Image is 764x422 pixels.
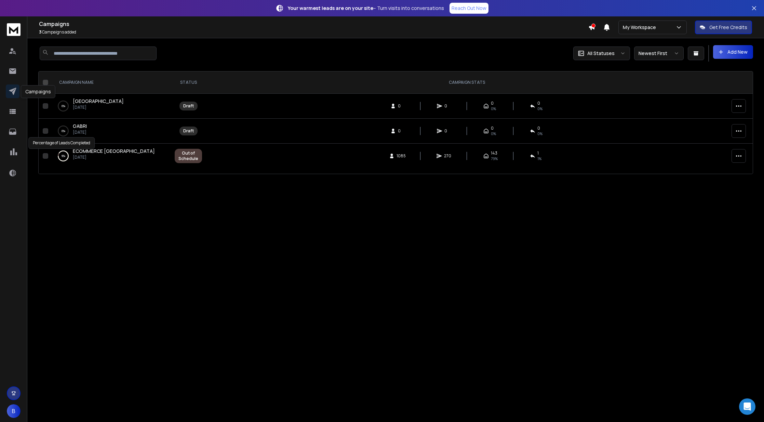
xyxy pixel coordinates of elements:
span: 143 [491,150,497,156]
span: 1 % [537,156,541,161]
button: Add New [713,45,753,59]
p: – Turn visits into conversations [288,5,444,12]
span: 0 [398,128,405,134]
p: Campaigns added [39,29,588,35]
button: B [7,404,21,418]
a: Reach Out Now [450,3,488,14]
span: 79 % [491,156,498,161]
td: 0%[GEOGRAPHIC_DATA][DATE] [51,94,171,119]
p: My Workspace [623,24,659,31]
span: 0% [537,131,542,136]
p: [DATE] [73,130,87,135]
span: [GEOGRAPHIC_DATA] [73,98,124,104]
button: Newest First [634,47,684,60]
th: STATUS [171,71,206,94]
div: Draft [183,128,194,134]
h1: Campaigns [39,20,588,28]
div: Open Intercom Messenger [739,398,755,415]
span: 270 [444,153,451,159]
td: 9%ECOMMERCE [GEOGRAPHIC_DATA][DATE] [51,144,171,169]
span: 3 [39,29,41,35]
a: [GEOGRAPHIC_DATA] [73,98,124,105]
div: Draft [183,103,194,109]
p: Reach Out Now [452,5,486,12]
span: 1 [537,150,539,156]
button: Get Free Credits [695,21,752,34]
span: 0 [444,103,451,109]
span: 0 [491,101,494,106]
p: All Statuses [587,50,615,57]
span: 0 [491,126,494,131]
span: 0% [491,131,496,136]
th: CAMPAIGN NAME [51,71,171,94]
span: 0 [537,126,540,131]
p: 0 % [62,128,65,134]
td: 0%GABRI[DATE] [51,119,171,144]
p: 9 % [62,153,65,159]
p: 0 % [62,103,65,109]
p: [DATE] [73,105,124,110]
a: GABRI [73,123,87,130]
a: ECOMMERCE [GEOGRAPHIC_DATA] [73,148,155,155]
span: 0 [537,101,540,106]
span: 0 [398,103,405,109]
p: [DATE] [73,155,155,160]
span: 0% [537,106,542,111]
span: 0% [491,106,496,111]
div: Percentage of Leads Completed [28,137,95,149]
span: 0 [444,128,451,134]
p: Get Free Credits [709,24,747,31]
strong: Your warmest leads are on your site [288,5,373,11]
img: logo [7,23,21,36]
div: Campaigns [21,85,55,98]
span: 1085 [397,153,406,159]
div: Out of Schedule [178,150,198,161]
th: CAMPAIGN STATS [206,71,727,94]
